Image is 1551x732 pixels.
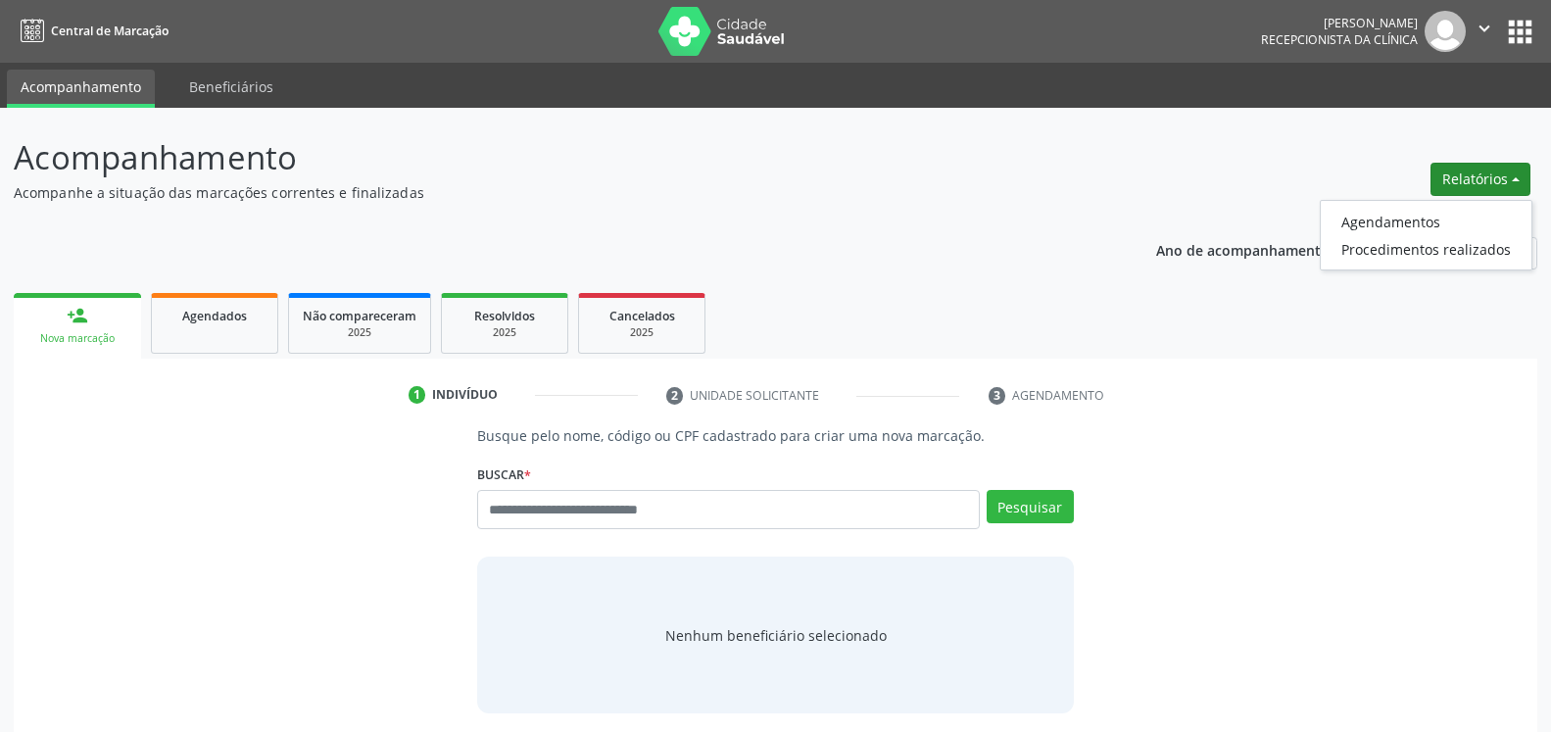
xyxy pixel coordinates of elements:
[1466,11,1503,52] button: 
[14,133,1081,182] p: Acompanhamento
[1156,237,1330,262] p: Ano de acompanhamento
[987,490,1074,523] button: Pesquisar
[1474,18,1495,39] i: 
[1261,15,1418,31] div: [PERSON_NAME]
[14,182,1081,203] p: Acompanhe a situação das marcações correntes e finalizadas
[1321,208,1531,235] a: Agendamentos
[51,23,169,39] span: Central de Marcação
[1503,15,1537,49] button: apps
[432,386,498,404] div: Indivíduo
[1430,163,1530,196] button: Relatórios
[7,70,155,108] a: Acompanhamento
[1320,200,1532,270] ul: Relatórios
[175,70,287,104] a: Beneficiários
[303,308,416,324] span: Não compareceram
[27,331,127,346] div: Nova marcação
[182,308,247,324] span: Agendados
[1321,235,1531,263] a: Procedimentos realizados
[474,308,535,324] span: Resolvidos
[477,460,531,490] label: Buscar
[1261,31,1418,48] span: Recepcionista da clínica
[1425,11,1466,52] img: img
[409,386,426,404] div: 1
[14,15,169,47] a: Central de Marcação
[456,325,554,340] div: 2025
[67,305,88,326] div: person_add
[665,625,887,646] span: Nenhum beneficiário selecionado
[477,425,1073,446] p: Busque pelo nome, código ou CPF cadastrado para criar uma nova marcação.
[593,325,691,340] div: 2025
[303,325,416,340] div: 2025
[609,308,675,324] span: Cancelados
